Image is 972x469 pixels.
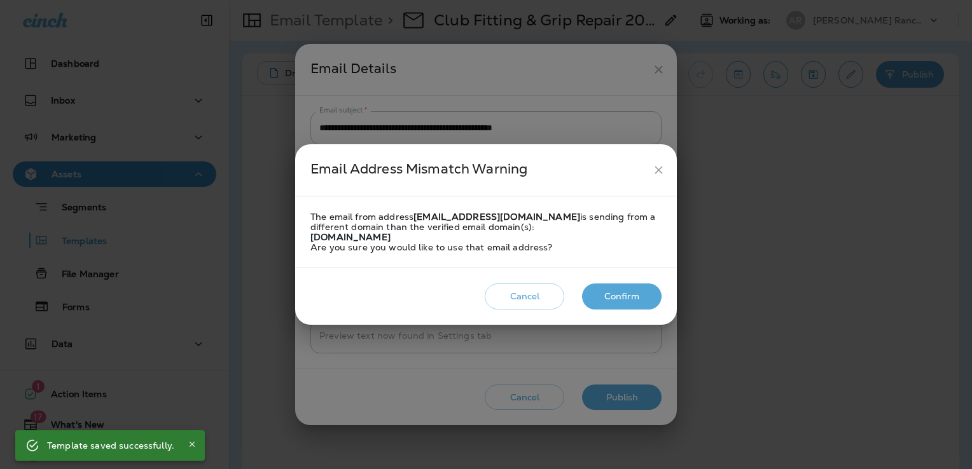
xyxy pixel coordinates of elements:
button: Cancel [485,283,564,309]
button: Confirm [582,283,662,309]
div: Email Address Mismatch Warning [310,158,647,182]
button: Close [184,437,200,452]
button: close [647,158,670,182]
strong: [EMAIL_ADDRESS][DOMAIN_NAME] [413,211,580,222]
div: Template saved successfully. [47,434,174,457]
div: The email from address is sending from a different domain than the verified email domain(s): Are ... [310,212,662,252]
strong: [DOMAIN_NAME] [310,231,391,243]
